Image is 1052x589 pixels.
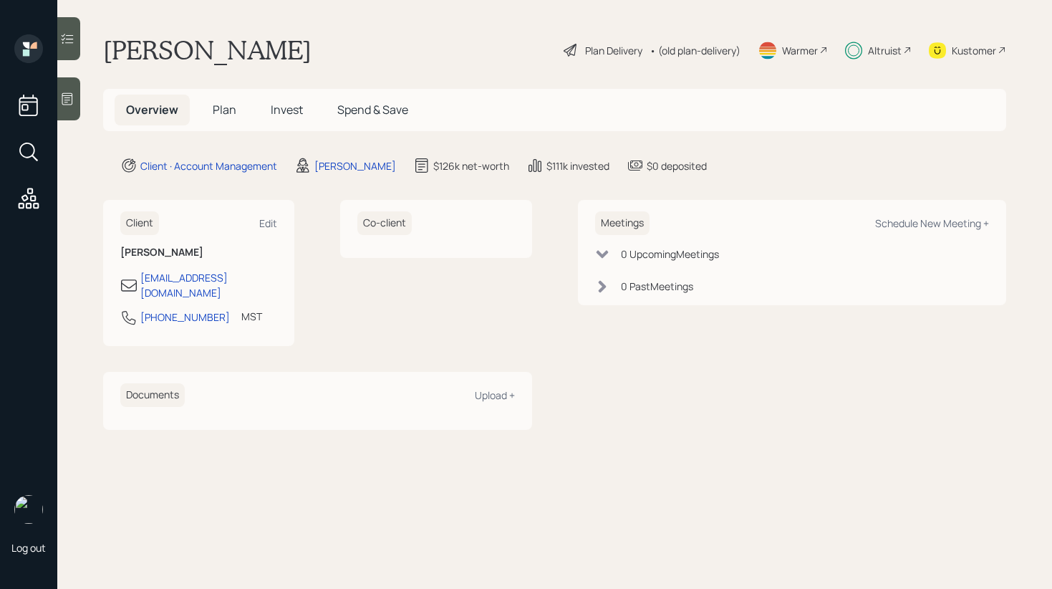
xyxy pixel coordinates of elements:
[546,158,609,173] div: $111k invested
[337,102,408,118] span: Spend & Save
[140,310,230,325] div: [PHONE_NUMBER]
[868,43,902,58] div: Altruist
[259,216,277,230] div: Edit
[213,102,236,118] span: Plan
[126,102,178,118] span: Overview
[140,270,277,300] div: [EMAIL_ADDRESS][DOMAIN_NAME]
[103,34,312,66] h1: [PERSON_NAME]
[14,495,43,524] img: retirable_logo.png
[120,383,185,407] h6: Documents
[650,43,740,58] div: • (old plan-delivery)
[11,541,46,555] div: Log out
[475,388,515,402] div: Upload +
[621,246,719,262] div: 0 Upcoming Meeting s
[433,158,509,173] div: $126k net-worth
[357,211,412,235] h6: Co-client
[595,211,650,235] h6: Meetings
[647,158,707,173] div: $0 deposited
[782,43,818,58] div: Warmer
[952,43,996,58] div: Kustomer
[621,279,693,294] div: 0 Past Meeting s
[875,216,989,230] div: Schedule New Meeting +
[120,246,277,259] h6: [PERSON_NAME]
[140,158,277,173] div: Client · Account Management
[120,211,159,235] h6: Client
[241,309,262,324] div: MST
[271,102,303,118] span: Invest
[314,158,396,173] div: [PERSON_NAME]
[585,43,642,58] div: Plan Delivery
